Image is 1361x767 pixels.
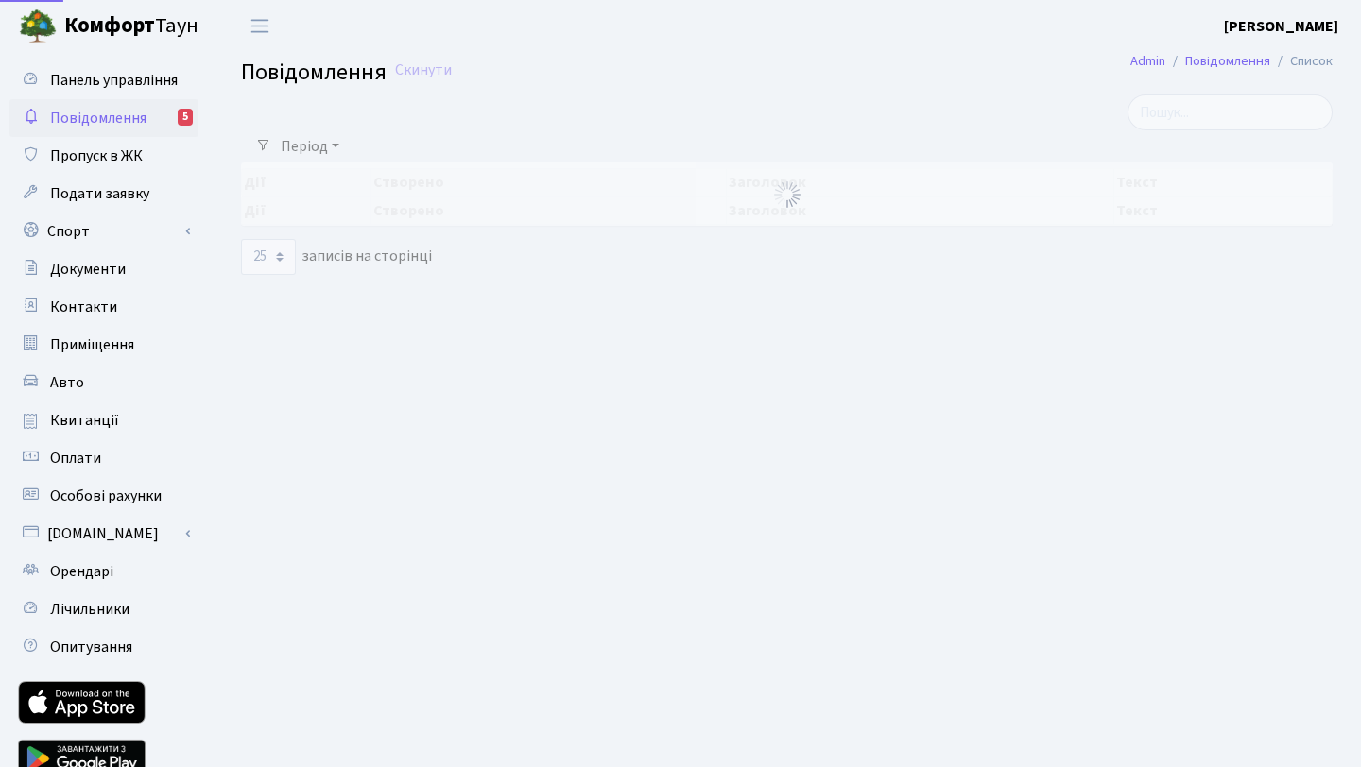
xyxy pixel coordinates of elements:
[395,61,452,79] a: Скинути
[9,590,198,628] a: Лічильники
[50,637,132,657] span: Опитування
[9,401,198,439] a: Квитанції
[9,137,198,175] a: Пропуск в ЖК
[9,250,198,288] a: Документи
[50,334,134,355] span: Приміщення
[50,448,101,469] span: Оплати
[50,297,117,317] span: Контакти
[9,553,198,590] a: Орендарі
[9,175,198,213] a: Подати заявку
[50,108,146,128] span: Повідомлення
[64,10,155,41] b: Комфорт
[1270,51,1333,72] li: Список
[9,477,198,515] a: Особові рахунки
[50,410,119,431] span: Квитанції
[9,288,198,326] a: Контакти
[236,10,284,42] button: Переключити навігацію
[273,130,347,162] a: Період
[50,561,113,582] span: Орендарі
[1185,51,1270,71] a: Повідомлення
[9,61,198,99] a: Панель управління
[19,8,57,45] img: logo.png
[50,145,143,166] span: Пропуск в ЖК
[9,99,198,137] a: Повідомлення5
[1224,15,1338,38] a: [PERSON_NAME]
[50,259,126,280] span: Документи
[9,364,198,401] a: Авто
[178,109,193,126] div: 5
[50,372,84,393] span: Авто
[9,439,198,477] a: Оплати
[9,326,198,364] a: Приміщення
[50,183,149,204] span: Подати заявку
[9,515,198,553] a: [DOMAIN_NAME]
[241,239,296,275] select: записів на сторінці
[50,486,162,506] span: Особові рахунки
[241,56,387,89] span: Повідомлення
[241,239,432,275] label: записів на сторінці
[64,10,198,43] span: Таун
[50,70,178,91] span: Панель управління
[1130,51,1165,71] a: Admin
[50,599,129,620] span: Лічильники
[9,213,198,250] a: Спорт
[1102,42,1361,81] nav: breadcrumb
[9,628,198,666] a: Опитування
[772,179,802,210] img: Обробка...
[1224,16,1338,37] b: [PERSON_NAME]
[1128,94,1333,130] input: Пошук...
